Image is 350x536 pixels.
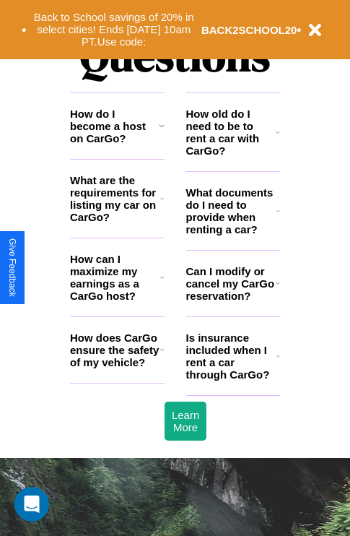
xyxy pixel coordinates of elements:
h3: How can I maximize my earnings as a CarGo host? [70,253,160,302]
h3: How old do I need to be to rent a car with CarGo? [186,108,276,157]
button: Back to School savings of 20% in select cities! Ends [DATE] 10am PT.Use code: [27,7,201,52]
h3: Can I modify or cancel my CarGo reservation? [186,265,276,302]
h3: How does CarGo ensure the safety of my vehicle? [70,332,160,368]
h3: Is insurance included when I rent a car through CarGo? [186,332,276,381]
h3: What documents do I need to provide when renting a car? [186,186,277,235]
button: Learn More [165,402,206,441]
h3: What are the requirements for listing my car on CarGo? [70,174,160,223]
div: Open Intercom Messenger [14,487,49,522]
h3: How do I become a host on CarGo? [70,108,159,144]
b: BACK2SCHOOL20 [201,24,297,36]
div: Give Feedback [7,238,17,297]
